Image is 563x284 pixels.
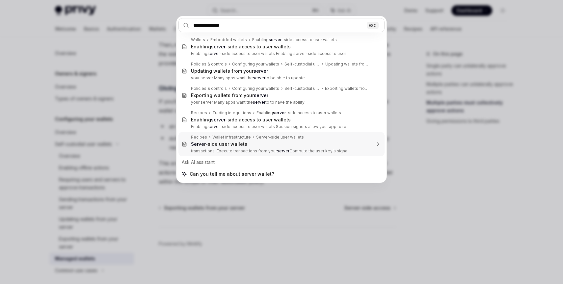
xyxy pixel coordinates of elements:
div: Ask AI assistant [178,156,385,168]
b: server [254,68,268,74]
div: Updating wallets from your [191,68,268,74]
p: your server Many apps want the to be able to update [191,75,371,81]
b: server [253,75,265,80]
div: Updating wallets from your server [325,62,371,67]
b: server [253,100,265,105]
div: ESC [367,22,379,29]
div: Exporting wallets from your server [325,86,371,91]
div: Enabling -side access to user wallets [256,110,341,116]
div: Wallets [191,37,205,42]
b: server [273,110,286,115]
b: server [207,124,220,129]
div: Configuring your wallets [232,62,279,67]
b: Server [191,141,205,147]
div: Exporting wallets from your [191,92,268,98]
div: Policies & controls [191,62,227,67]
p: transactions. Execute transactions from your Compute the user key's signa [191,148,371,154]
b: server [211,117,225,122]
div: Enabling -side access to user wallets [252,37,337,42]
div: Recipes [191,135,207,140]
p: Enabling -side access to user wallets Enabling server-side access to user [191,51,371,56]
b: server [207,51,220,56]
span: Can you tell me about server wallet? [190,171,274,177]
div: Server-side user wallets [256,135,304,140]
div: Embedded wallets [210,37,247,42]
div: Enabling -side access to user wallets [191,117,291,123]
div: Self-custodial user wallets [284,86,320,91]
div: Recipes [191,110,207,116]
div: Policies & controls [191,86,227,91]
div: Configuring your wallets [232,86,279,91]
div: Trading integrations [212,110,251,116]
div: Enabling -side access to user wallets [191,44,291,50]
div: Wallet infrastructure [212,135,251,140]
b: server [277,148,289,153]
b: server [254,92,268,98]
div: -side user wallets [191,141,247,147]
b: server [269,37,282,42]
p: your server Many apps want the to to have the ability [191,100,371,105]
div: Self-custodial user wallets [284,62,320,67]
b: server [211,44,225,49]
p: Enabling -side access to user wallets Session signers allow your app to re [191,124,371,129]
